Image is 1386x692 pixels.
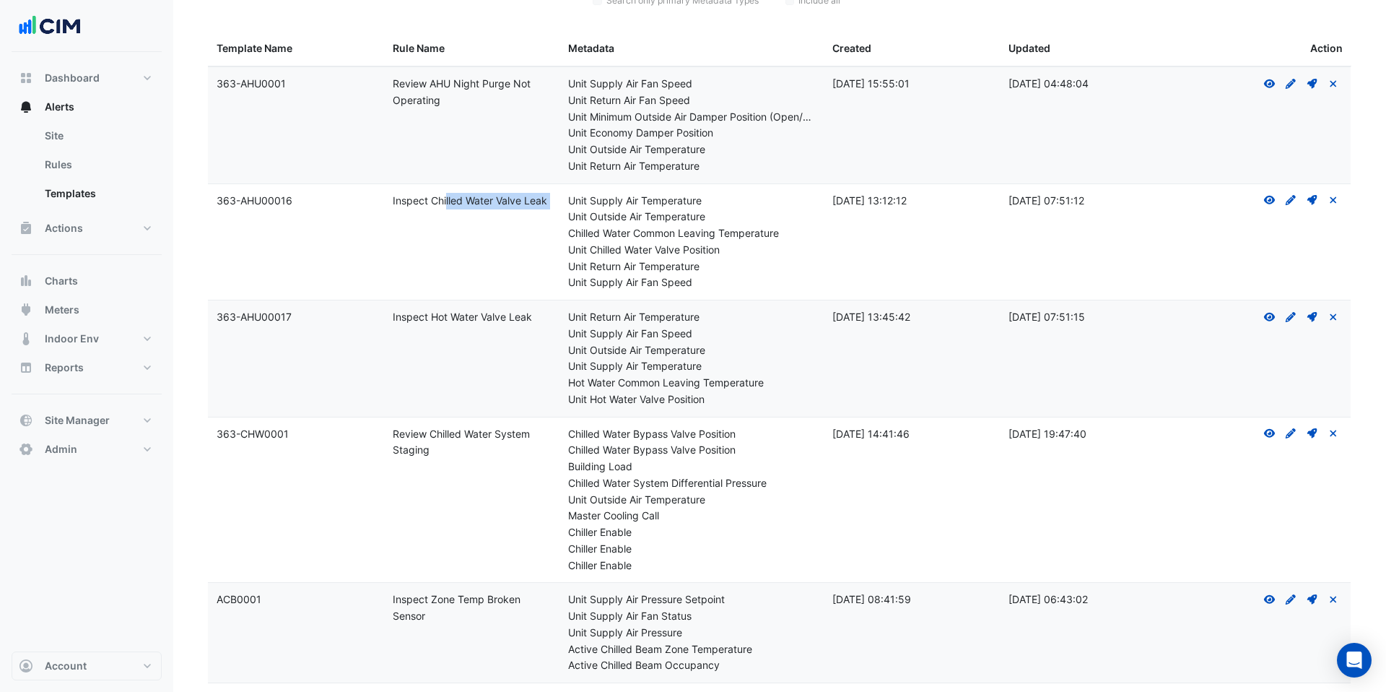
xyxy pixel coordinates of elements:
[45,221,83,235] span: Actions
[1008,193,1167,209] div: [DATE] 07:51:12
[568,92,815,109] div: Unit Return Air Fan Speed
[1327,428,1340,440] a: Unshare
[568,309,815,326] div: Unit Return Air Temperature
[568,259,815,275] div: Unit Return Air Temperature
[45,303,79,317] span: Meters
[832,309,991,326] div: [DATE] 13:45:42
[12,324,162,353] button: Indoor Env
[45,71,100,85] span: Dashboard
[1008,76,1167,92] div: [DATE] 04:48:04
[45,442,77,457] span: Admin
[568,442,815,459] div: Chilled Water Bypass Valve Position
[1310,40,1343,57] span: Action
[217,193,375,209] div: 363-AHU00016
[568,109,815,126] div: Unit Minimum Outside Air Damper Position (Open/Close)
[33,121,162,150] a: Site
[12,267,162,295] button: Charts
[568,225,815,242] div: Chilled Water Common Leaving Temperature
[568,558,815,574] div: Chiller Enable
[568,608,815,625] div: Unit Supply Air Fan Status
[1008,592,1167,608] div: [DATE] 06:43:02
[217,426,375,443] div: 363-CHW0001
[1284,311,1297,323] fa-icon: Create Draft - to edit a template, you first need to create a draft, and then submit it for appro...
[12,406,162,435] button: Site Manager
[1263,194,1276,207] fa-icon: View
[1337,643,1372,678] div: Open Intercom Messenger
[33,179,162,208] a: Templates
[12,652,162,680] button: Account
[19,360,33,375] app-icon: Reports
[1008,426,1167,443] div: [DATE] 19:47:40
[1327,77,1340,90] a: Unshare
[19,274,33,288] app-icon: Charts
[393,309,552,326] div: Inspect Hot Water Valve Leak
[217,309,375,326] div: 363-AHU00017
[568,76,815,92] div: Unit Supply Air Fan Speed
[1306,194,1319,207] fa-icon: Deploy
[217,592,375,608] div: ACB0001
[832,426,991,443] div: [DATE] 14:41:46
[17,12,82,40] img: Company Logo
[393,193,552,209] div: Inspect Chilled Water Valve Leak
[568,42,614,54] span: Metadata
[12,353,162,382] button: Reports
[12,214,162,243] button: Actions
[1327,311,1340,323] a: Unshare
[19,442,33,457] app-icon: Admin
[832,42,871,54] span: Created
[19,71,33,85] app-icon: Dashboard
[19,221,33,235] app-icon: Actions
[568,657,815,674] div: Active Chilled Beam Occupancy
[568,209,815,225] div: Unit Outside Air Temperature
[568,592,815,608] div: Unit Supply Air Pressure Setpoint
[12,121,162,214] div: Alerts
[568,392,815,408] div: Unit Hot Water Valve Position
[568,358,815,375] div: Unit Supply Air Temperature
[568,641,815,658] div: Active Chilled Beam Zone Temperature
[568,541,815,558] div: Chiller Enable
[1306,77,1319,90] fa-icon: Deploy
[12,92,162,121] button: Alerts
[393,426,552,459] div: Review Chilled Water System Staging
[393,76,552,109] div: Review AHU Night Purge Not Operating
[568,274,815,291] div: Unit Supply Air Fan Speed
[12,295,162,324] button: Meters
[393,592,552,625] div: Inspect Zone Temp Broken Sensor
[568,625,815,641] div: Unit Supply Air Pressure
[568,142,815,158] div: Unit Outside Air Temperature
[1306,593,1319,605] fa-icon: Deploy
[568,342,815,359] div: Unit Outside Air Temperature
[33,150,162,179] a: Rules
[19,413,33,428] app-icon: Site Manager
[45,659,87,673] span: Account
[1306,428,1319,440] fa-icon: Deploy
[832,76,991,92] div: [DATE] 15:55:01
[1284,428,1297,440] fa-icon: Create Draft - to edit a template, you first need to create a draft, and then submit it for appro...
[568,125,815,142] div: Unit Economy Damper Position
[1284,77,1297,90] fa-icon: Create Draft - to edit a template, you first need to create a draft, and then submit it for appro...
[19,303,33,317] app-icon: Meters
[832,592,991,608] div: [DATE] 08:41:59
[45,100,74,114] span: Alerts
[1008,309,1167,326] div: [DATE] 07:51:15
[568,375,815,392] div: Hot Water Common Leaving Temperature
[568,475,815,492] div: Chilled Water System Differential Pressure
[45,332,99,346] span: Indoor Env
[1263,428,1276,440] fa-icon: View
[568,426,815,443] div: Chilled Water Bypass Valve Position
[568,508,815,524] div: Master Cooling Call
[12,435,162,464] button: Admin
[568,459,815,475] div: Building Load
[1263,593,1276,605] fa-icon: View
[1284,194,1297,207] fa-icon: Create Draft - to edit a template, you first need to create a draft, and then submit it for appro...
[393,42,445,54] span: Rule Name
[19,332,33,346] app-icon: Indoor Env
[19,100,33,114] app-icon: Alerts
[217,42,292,54] span: Template Name
[1306,311,1319,323] fa-icon: Deploy
[568,193,815,209] div: Unit Supply Air Temperature
[1327,194,1340,207] a: Unshare
[568,158,815,175] div: Unit Return Air Temperature
[45,360,84,375] span: Reports
[1263,311,1276,323] fa-icon: View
